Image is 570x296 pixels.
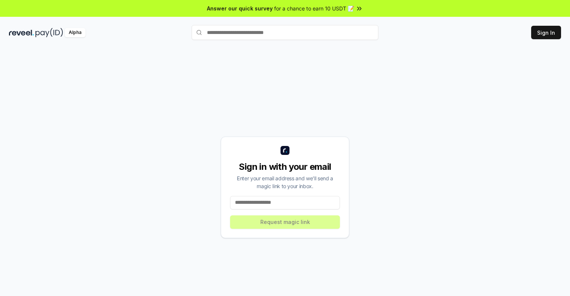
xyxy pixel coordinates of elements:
[207,4,273,12] span: Answer our quick survey
[281,146,289,155] img: logo_small
[230,174,340,190] div: Enter your email address and we’ll send a magic link to your inbox.
[274,4,354,12] span: for a chance to earn 10 USDT 📝
[65,28,86,37] div: Alpha
[9,28,34,37] img: reveel_dark
[230,161,340,173] div: Sign in with your email
[531,26,561,39] button: Sign In
[35,28,63,37] img: pay_id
